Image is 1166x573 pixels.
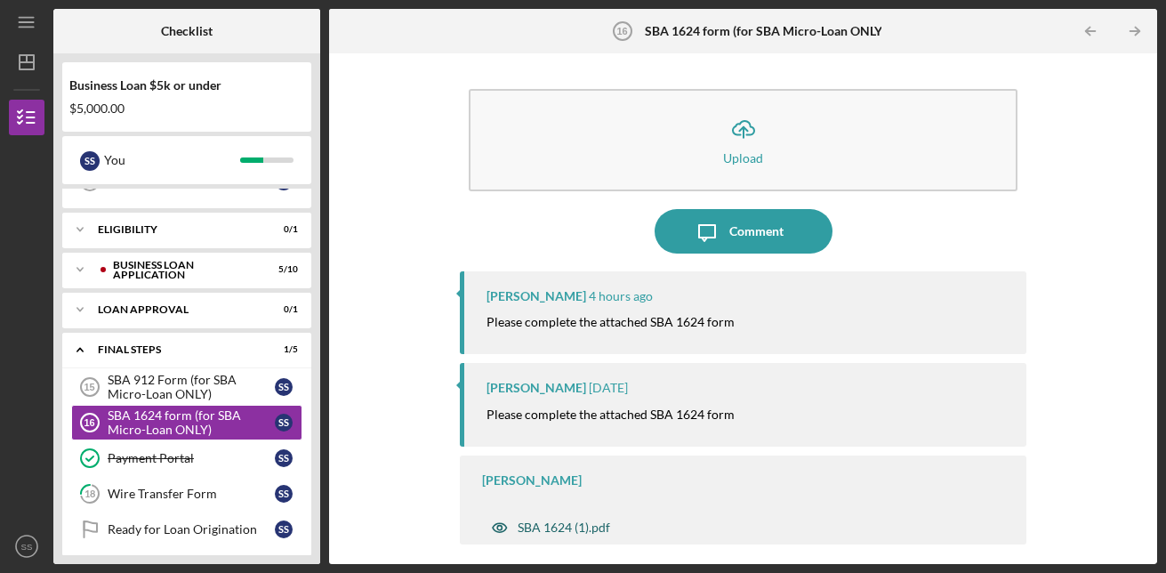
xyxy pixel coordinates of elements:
[98,304,253,315] div: Loan Approval
[84,382,94,392] tspan: 15
[266,344,298,355] div: 1 / 5
[487,381,586,395] div: [PERSON_NAME]
[275,414,293,432] div: S S
[266,304,298,315] div: 0 / 1
[266,224,298,235] div: 0 / 1
[482,473,582,488] div: [PERSON_NAME]
[71,164,302,199] a: 5BudgetSS
[266,264,298,275] div: 5 / 10
[108,522,275,537] div: Ready for Loan Origination
[69,78,304,93] div: Business Loan $5k or under
[723,151,763,165] div: Upload
[98,344,253,355] div: Final Steps
[113,260,253,280] div: BUSINESS LOAN APPLICATION
[84,488,95,500] tspan: 18
[275,378,293,396] div: S S
[71,440,302,476] a: Payment PortalSS
[98,224,253,235] div: Eligibility
[108,373,275,401] div: SBA 912 Form (for SBA Micro-Loan ONLY)
[469,89,1018,191] button: Upload
[71,476,302,512] a: 18Wire Transfer FormSS
[71,405,302,440] a: 16SBA 1624 form (for SBA Micro-Loan ONLY)SS
[80,151,100,171] div: S S
[589,381,628,395] time: 2025-09-17 13:55
[729,209,784,254] div: Comment
[655,209,832,254] button: Comment
[589,289,653,303] time: 2025-09-22 14:31
[616,26,627,36] tspan: 16
[275,449,293,467] div: S S
[487,314,735,329] mark: Please complete the attached SBA 1624 form
[108,487,275,501] div: Wire Transfer Form
[84,417,94,428] tspan: 16
[108,451,275,465] div: Payment Portal
[645,24,886,38] b: SBA 1624 form (for SBA Micro-Loan ONLY)
[21,542,33,552] text: SS
[487,289,586,303] div: [PERSON_NAME]
[482,510,619,545] button: SBA 1624 (1).pdf
[518,521,610,535] div: SBA 1624 (1).pdf
[71,369,302,405] a: 15SBA 912 Form (for SBA Micro-Loan ONLY)SS
[161,24,213,38] b: Checklist
[71,512,302,547] a: Ready for Loan OriginationSS
[275,521,293,538] div: S S
[108,408,275,437] div: SBA 1624 form (for SBA Micro-Loan ONLY)
[275,485,293,503] div: S S
[487,407,735,422] mark: Please complete the attached SBA 1624 form
[69,101,304,116] div: $5,000.00
[104,145,240,175] div: You
[9,529,44,564] button: SS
